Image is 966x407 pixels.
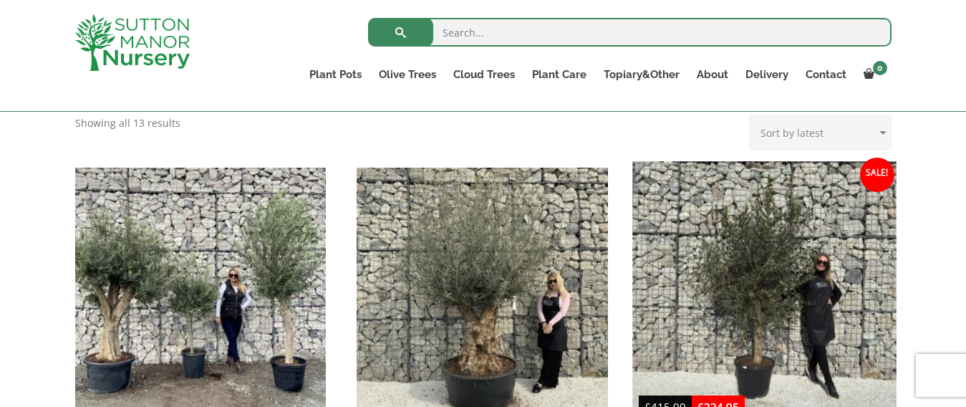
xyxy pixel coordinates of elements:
[860,158,894,192] span: Sale!
[749,115,892,150] select: Shop order
[75,115,180,132] p: Showing all 13 results
[737,64,797,85] a: Delivery
[797,64,855,85] a: Contact
[368,18,892,47] input: Search...
[523,64,595,85] a: Plant Care
[595,64,688,85] a: Topiary&Other
[75,14,190,71] img: logo
[445,64,523,85] a: Cloud Trees
[688,64,737,85] a: About
[873,61,887,75] span: 0
[301,64,370,85] a: Plant Pots
[855,64,892,85] a: 0
[370,64,445,85] a: Olive Trees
